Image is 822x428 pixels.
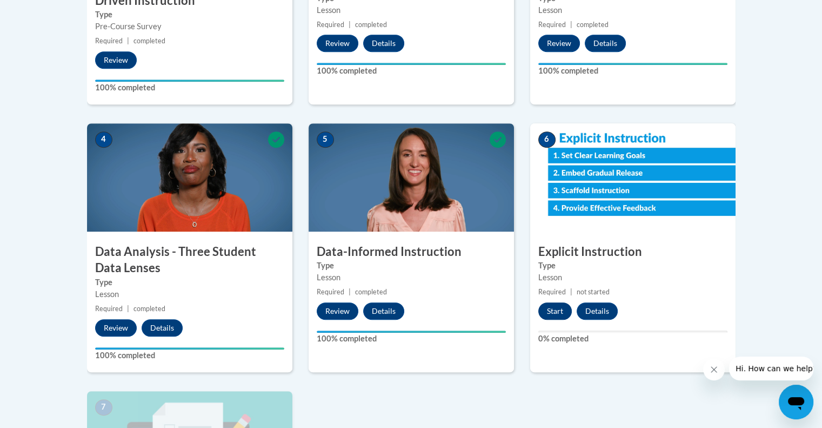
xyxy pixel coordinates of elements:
img: Course Image [87,123,292,232]
span: Required [538,21,566,29]
span: completed [355,288,387,296]
label: 100% completed [317,65,506,77]
div: Lesson [317,4,506,16]
iframe: Close message [703,359,725,380]
h3: Explicit Instruction [530,243,736,260]
span: | [570,288,572,296]
div: Lesson [95,288,284,300]
button: Details [585,35,626,52]
span: 5 [317,131,334,148]
div: Lesson [538,272,727,284]
img: Course Image [309,123,514,232]
h3: Data-Informed Instruction [309,243,514,260]
div: Your progress [95,347,284,350]
h3: Data Analysis - Three Student Data Lenses [87,243,292,277]
button: Review [317,302,358,320]
div: Lesson [538,4,727,16]
label: 100% completed [95,82,284,94]
span: 6 [538,131,556,148]
div: Lesson [317,272,506,284]
span: Required [95,37,123,45]
div: Pre-Course Survey [95,21,284,32]
button: Review [95,51,137,69]
div: Your progress [317,331,506,333]
button: Review [317,35,358,52]
button: Review [95,319,137,337]
button: Details [363,302,404,320]
img: Course Image [530,123,736,232]
label: 0% completed [538,333,727,345]
label: Type [95,276,284,288]
label: 100% completed [95,350,284,361]
span: Required [317,21,344,29]
button: Details [577,302,618,320]
span: Required [317,288,344,296]
span: completed [577,21,609,29]
span: | [570,21,572,29]
span: | [127,305,129,313]
button: Details [142,319,183,337]
span: Hi. How can we help? [6,8,88,16]
span: not started [577,288,610,296]
iframe: Message from company [729,357,813,380]
span: 4 [95,131,112,148]
button: Start [538,302,572,320]
span: | [349,288,351,296]
span: Required [538,288,566,296]
label: Type [95,9,284,21]
label: Type [317,260,506,272]
span: completed [133,37,165,45]
button: Details [363,35,404,52]
span: Required [95,305,123,313]
span: completed [133,305,165,313]
span: completed [355,21,387,29]
label: 100% completed [317,333,506,345]
label: Type [538,260,727,272]
div: Your progress [95,80,284,82]
label: 100% completed [538,65,727,77]
span: | [349,21,351,29]
span: 7 [95,399,112,416]
span: | [127,37,129,45]
div: Your progress [317,63,506,65]
button: Review [538,35,580,52]
div: Your progress [538,63,727,65]
iframe: Button to launch messaging window [779,385,813,419]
